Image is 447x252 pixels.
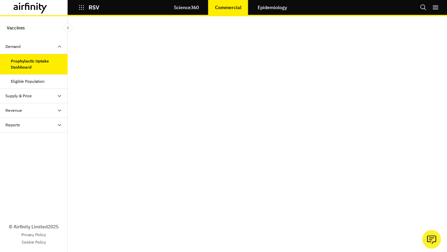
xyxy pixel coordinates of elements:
[5,93,32,99] div: Supply & Price
[21,232,46,238] a: Privacy Policy
[11,78,45,84] div: Eligible Population
[9,223,58,230] p: © Airfinity Limited 2025
[215,5,241,10] p: Commercial
[22,239,46,245] a: Cookie Policy
[422,230,441,249] button: Ask our analysts
[5,44,21,50] div: Demand
[78,2,99,13] button: RSV
[7,22,25,34] p: Vaccines
[89,4,99,10] p: RSV
[5,122,20,128] div: Reports
[64,23,72,32] button: Close Sidebar
[420,2,427,13] button: Search
[11,58,62,70] div: Prophylactic Uptake Dashboard
[5,107,22,114] div: Revenue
